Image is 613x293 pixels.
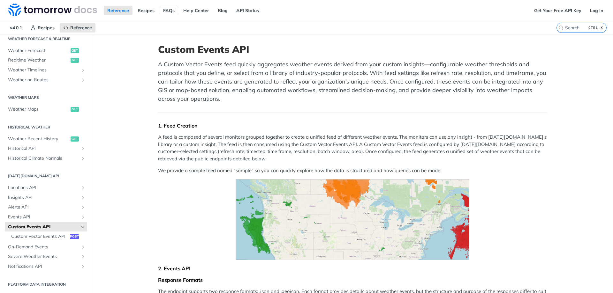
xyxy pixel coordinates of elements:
[5,262,87,271] a: Notifications APIShow subpages for Notifications API
[5,134,87,144] a: Weather Recent Historyget
[71,58,79,63] span: get
[80,254,86,259] button: Show subpages for Severe Weather Events
[5,55,87,65] a: Realtime Weatherget
[5,105,87,114] a: Weather Mapsget
[158,44,547,55] h1: Custom Events API
[8,263,79,270] span: Notifications API
[27,23,58,33] a: Recipes
[587,25,605,31] kbd: CTRL-K
[5,154,87,163] a: Historical Climate NormalsShow subpages for Historical Climate Normals
[5,222,87,232] a: Custom Events APIHide subpages for Custom Events API
[5,282,87,287] h2: Platform DATA integration
[60,23,95,33] a: Reference
[158,167,547,174] p: We provide a sample feed named "sample" so you can quickly explore how the data is structured and...
[5,95,87,100] h2: Weather Maps
[5,212,87,222] a: Events APIShow subpages for Events API
[233,6,262,15] a: API Status
[8,232,87,241] a: Custom Vector Events APIpost
[531,6,585,15] a: Get Your Free API Key
[80,224,86,230] button: Hide subpages for Custom Events API
[5,252,87,261] a: Severe Weather EventsShow subpages for Severe Weather Events
[80,68,86,73] button: Show subpages for Weather Timelines
[5,242,87,252] a: On-Demand EventsShow subpages for On-Demand Events
[8,253,79,260] span: Severe Weather Events
[8,77,79,83] span: Weather on Routes
[80,215,86,220] button: Show subpages for Events API
[8,67,79,73] span: Weather Timelines
[8,204,79,210] span: Alerts API
[8,194,79,201] span: Insights API
[5,36,87,42] h2: Weather Forecast & realtime
[158,179,547,260] span: Expand image
[5,46,87,55] a: Weather Forecastget
[11,233,68,240] span: Custom Vector Events API
[80,195,86,200] button: Show subpages for Insights API
[70,234,79,239] span: post
[5,75,87,85] a: Weather on RoutesShow subpages for Weather on Routes
[8,136,69,142] span: Weather Recent History
[6,23,26,33] span: v4.0.1
[214,6,231,15] a: Blog
[80,185,86,190] button: Show subpages for Locations API
[8,48,69,54] span: Weather Forecast
[8,214,79,220] span: Events API
[8,145,79,152] span: Historical API
[5,144,87,153] a: Historical APIShow subpages for Historical API
[158,265,547,272] div: 2. Events API
[558,25,564,30] svg: Search
[134,6,158,15] a: Recipes
[158,60,547,103] p: A Custom Vector Events feed quickly aggregates weather events derived from your custom insights—c...
[180,6,213,15] a: Help Center
[8,155,79,162] span: Historical Climate Normals
[80,264,86,269] button: Show subpages for Notifications API
[160,6,178,15] a: FAQs
[8,224,79,230] span: Custom Events API
[8,4,97,16] img: Tomorrow.io Weather API Docs
[8,106,69,113] span: Weather Maps
[5,65,87,75] a: Weather TimelinesShow subpages for Weather Timelines
[80,146,86,151] button: Show subpages for Historical API
[80,205,86,210] button: Show subpages for Alerts API
[158,122,547,129] div: 1. Feed Creation
[38,25,55,31] span: Recipes
[5,183,87,193] a: Locations APIShow subpages for Locations API
[8,185,79,191] span: Locations API
[8,244,79,250] span: On-Demand Events
[71,136,79,142] span: get
[5,193,87,202] a: Insights APIShow subpages for Insights API
[104,6,132,15] a: Reference
[5,124,87,130] h2: Historical Weather
[5,173,87,179] h2: [DATE][DOMAIN_NAME] API
[8,57,69,63] span: Realtime Weather
[71,48,79,53] span: get
[80,245,86,250] button: Show subpages for On-Demand Events
[5,202,87,212] a: Alerts APIShow subpages for Alerts API
[71,107,79,112] span: get
[587,6,607,15] a: Log In
[80,77,86,83] button: Show subpages for Weather on Routes
[158,277,547,283] div: Response Formats
[158,134,547,162] p: A feed is composed of several monitors grouped together to create a unified feed of different wea...
[70,25,92,31] span: Reference
[80,156,86,161] button: Show subpages for Historical Climate Normals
